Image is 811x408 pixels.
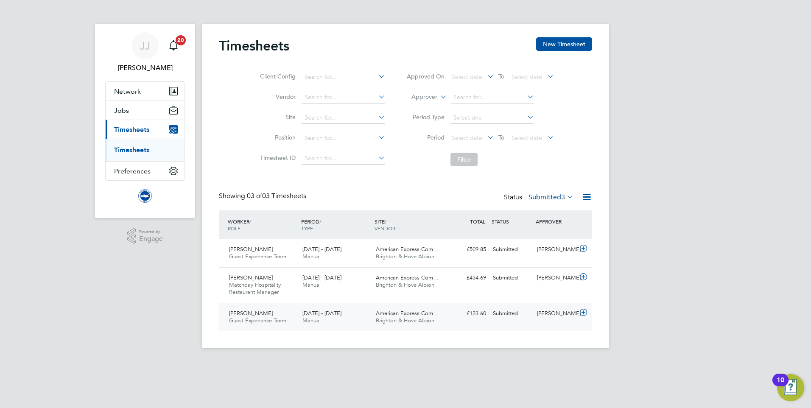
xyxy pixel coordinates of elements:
[106,101,185,120] button: Jobs
[399,93,437,101] label: Approver
[529,193,573,201] label: Submitted
[176,35,186,45] span: 20
[561,193,565,201] span: 3
[302,274,341,281] span: [DATE] - [DATE]
[106,162,185,180] button: Preferences
[452,73,482,81] span: Select date
[106,82,185,101] button: Network
[375,225,395,232] span: VENDOR
[105,189,185,203] a: Go to home page
[139,235,163,243] span: Engage
[114,106,129,115] span: Jobs
[229,317,286,324] span: Guest Experience Team
[777,374,804,401] button: Open Resource Center, 10 new notifications
[229,281,281,296] span: Matchday Hospitality Restaurant Manager
[114,87,141,95] span: Network
[229,274,273,281] span: [PERSON_NAME]
[114,146,149,154] a: Timesheets
[302,310,341,317] span: [DATE] - [DATE]
[229,253,286,260] span: Guest Experience Team
[219,37,289,54] h2: Timesheets
[302,92,385,103] input: Search for...
[445,243,489,257] div: £509.85
[496,71,507,82] span: To
[319,218,321,225] span: /
[249,218,251,225] span: /
[302,253,321,260] span: Manual
[140,40,150,51] span: JJ
[512,134,542,142] span: Select date
[302,317,321,324] span: Manual
[301,225,313,232] span: TYPE
[376,281,434,288] span: Brighton & Hove Albion
[127,228,163,244] a: Powered byEngage
[114,126,149,134] span: Timesheets
[450,112,534,124] input: Select one
[302,246,341,253] span: [DATE] - [DATE]
[406,73,445,80] label: Approved On
[376,317,434,324] span: Brighton & Hove Albion
[114,167,151,175] span: Preferences
[534,214,578,229] div: APPROVER
[138,189,152,203] img: brightonandhovealbion-logo-retina.png
[106,120,185,139] button: Timesheets
[257,113,296,121] label: Site
[257,154,296,162] label: Timesheet ID
[534,243,578,257] div: [PERSON_NAME]
[489,243,534,257] div: Submitted
[385,218,386,225] span: /
[302,153,385,165] input: Search for...
[450,153,478,166] button: Filter
[105,63,185,73] span: Jack Joyce
[226,214,299,236] div: WORKER
[165,32,182,59] a: 20
[376,310,439,317] span: American Express Com…
[452,134,482,142] span: Select date
[229,246,273,253] span: [PERSON_NAME]
[376,253,434,260] span: Brighton & Hove Albion
[257,73,296,80] label: Client Config
[302,71,385,83] input: Search for...
[489,214,534,229] div: STATUS
[406,113,445,121] label: Period Type
[496,132,507,143] span: To
[228,225,241,232] span: ROLE
[512,73,542,81] span: Select date
[257,93,296,101] label: Vendor
[406,134,445,141] label: Period
[536,37,592,51] button: New Timesheet
[534,271,578,285] div: [PERSON_NAME]
[534,307,578,321] div: [PERSON_NAME]
[777,380,784,391] div: 10
[376,246,439,253] span: American Express Com…
[95,24,195,218] nav: Main navigation
[247,192,306,200] span: 03 Timesheets
[106,139,185,161] div: Timesheets
[489,271,534,285] div: Submitted
[445,271,489,285] div: £454.69
[302,112,385,124] input: Search for...
[372,214,446,236] div: SITE
[247,192,262,200] span: 03 of
[445,307,489,321] div: £123.60
[299,214,372,236] div: PERIOD
[257,134,296,141] label: Position
[139,228,163,235] span: Powered by
[105,32,185,73] a: JJ[PERSON_NAME]
[302,281,321,288] span: Manual
[450,92,534,103] input: Search for...
[302,132,385,144] input: Search for...
[376,274,439,281] span: American Express Com…
[219,192,308,201] div: Showing
[470,218,485,225] span: TOTAL
[229,310,273,317] span: [PERSON_NAME]
[489,307,534,321] div: Submitted
[504,192,575,204] div: Status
